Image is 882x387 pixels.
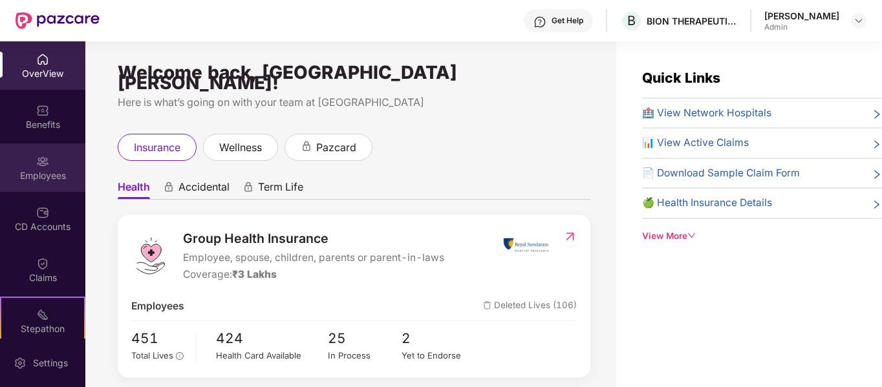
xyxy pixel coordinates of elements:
[163,182,175,193] div: animation
[178,180,230,199] span: Accidental
[687,231,696,240] span: down
[36,104,49,117] img: svg+xml;base64,PHN2ZyBpZD0iQmVuZWZpdHMiIHhtbG5zPSJodHRwOi8vd3d3LnczLm9yZy8yMDAwL3N2ZyIgd2lkdGg9Ij...
[29,357,72,370] div: Settings
[131,298,184,314] span: Employees
[328,349,402,362] div: In Process
[36,257,49,270] img: svg+xml;base64,PHN2ZyBpZD0iQ2xhaW0iIHhtbG5zPSJodHRwOi8vd3d3LnczLm9yZy8yMDAwL3N2ZyIgd2lkdGg9IjIwIi...
[764,22,839,32] div: Admin
[176,352,184,360] span: info-circle
[36,308,49,321] img: svg+xml;base64,PHN2ZyB4bWxucz0iaHR0cDovL3d3dy53My5vcmcvMjAwMC9zdmciIHdpZHRoPSIyMSIgaGVpZ2h0PSIyMC...
[854,16,864,26] img: svg+xml;base64,PHN2ZyBpZD0iRHJvcGRvd24tMzJ4MzIiIHhtbG5zPSJodHRwOi8vd3d3LnczLm9yZy8yMDAwL3N2ZyIgd2...
[131,328,187,349] span: 451
[627,13,636,28] span: B
[36,155,49,168] img: svg+xml;base64,PHN2ZyBpZD0iRW1wbG95ZWVzIiB4bWxucz0iaHR0cDovL3d3dy53My5vcmcvMjAwMC9zdmciIHdpZHRoPS...
[131,350,173,361] span: Total Lives
[872,168,882,181] span: right
[642,229,882,243] div: View More
[563,230,577,243] img: RedirectIcon
[483,301,491,309] img: deleteIcon
[764,10,839,22] div: [PERSON_NAME]
[1,322,84,335] div: Stepathon
[316,140,356,156] span: pazcard
[183,267,444,282] div: Coverage:
[872,108,882,121] span: right
[118,94,590,110] div: Here is what’s going on with your team at [GEOGRAPHIC_DATA]
[642,165,800,181] span: 📄 Download Sample Claim Form
[183,250,444,266] span: Employee, spouse, children, parents or parent-in-laws
[642,105,771,121] span: 🏥 View Network Hospitals
[502,229,550,261] img: insurerIcon
[216,349,327,362] div: Health Card Available
[219,140,262,156] span: wellness
[118,180,150,199] span: Health
[118,67,590,88] div: Welcome back, [GEOGRAPHIC_DATA][PERSON_NAME]!
[258,180,303,199] span: Term Life
[216,328,327,349] span: 424
[642,195,772,211] span: 🍏 Health Insurance Details
[402,328,476,349] span: 2
[36,53,49,66] img: svg+xml;base64,PHN2ZyBpZD0iSG9tZSIgeG1sbnM9Imh0dHA6Ly93d3cudzMub3JnLzIwMDAvc3ZnIiB3aWR0aD0iMjAiIG...
[483,298,577,314] span: Deleted Lives (106)
[872,198,882,211] span: right
[14,357,27,370] img: svg+xml;base64,PHN2ZyBpZD0iU2V0dGluZy0yMHgyMCIgeG1sbnM9Imh0dHA6Ly93d3cudzMub3JnLzIwMDAvc3ZnIiB3aW...
[134,140,180,156] span: insurance
[131,236,170,275] img: logo
[647,15,737,27] div: BION THERAPEUTICS ([GEOGRAPHIC_DATA]) PRIVATE LIMITED
[183,229,444,249] span: Group Health Insurance
[16,12,100,29] img: New Pazcare Logo
[642,135,749,151] span: 📊 View Active Claims
[301,141,312,152] div: animation
[328,328,402,349] span: 25
[552,16,583,26] div: Get Help
[232,268,277,280] span: ₹3 Lakhs
[36,206,49,219] img: svg+xml;base64,PHN2ZyBpZD0iQ0RfQWNjb3VudHMiIGRhdGEtbmFtZT0iQ0QgQWNjb3VudHMiIHhtbG5zPSJodHRwOi8vd3...
[242,182,254,193] div: animation
[402,349,476,362] div: Yet to Endorse
[533,16,546,28] img: svg+xml;base64,PHN2ZyBpZD0iSGVscC0zMngzMiIgeG1sbnM9Imh0dHA6Ly93d3cudzMub3JnLzIwMDAvc3ZnIiB3aWR0aD...
[872,138,882,151] span: right
[642,70,720,86] span: Quick Links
